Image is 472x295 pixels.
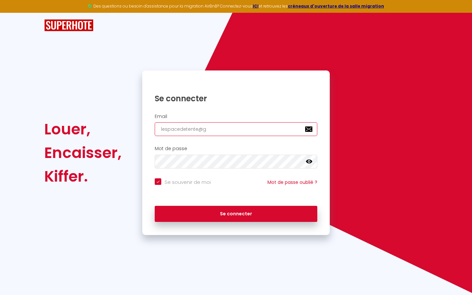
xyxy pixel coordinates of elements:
[155,146,317,151] h2: Mot de passe
[44,165,122,188] div: Kiffer.
[155,93,317,104] h1: Se connecter
[44,19,93,31] img: SuperHote logo
[155,122,317,136] input: Ton Email
[44,141,122,165] div: Encaisser,
[155,206,317,222] button: Se connecter
[5,3,25,22] button: Ouvrir le widget de chat LiveChat
[44,117,122,141] div: Louer,
[253,3,259,9] a: ICI
[267,179,317,186] a: Mot de passe oublié ?
[155,114,317,119] h2: Email
[288,3,384,9] a: créneaux d'ouverture de la salle migration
